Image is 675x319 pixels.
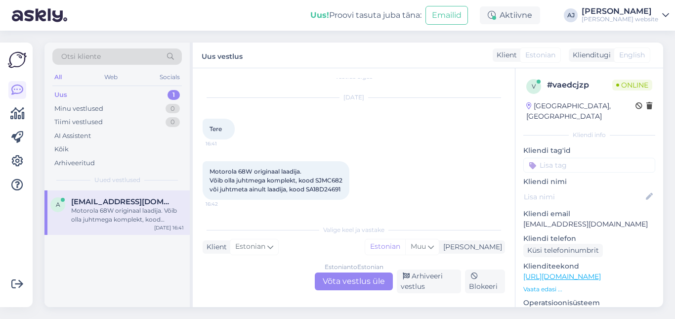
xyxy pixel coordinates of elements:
[8,50,27,69] img: Askly Logo
[523,131,655,139] div: Kliendi info
[523,145,655,156] p: Kliendi tag'id
[493,50,517,60] div: Klient
[102,71,120,84] div: Web
[61,51,101,62] span: Otsi kliente
[569,50,611,60] div: Klienditugi
[203,93,505,102] div: [DATE]
[210,125,222,133] span: Tere
[365,239,405,254] div: Estonian
[532,83,536,90] span: v
[54,104,103,114] div: Minu vestlused
[54,131,91,141] div: AI Assistent
[523,219,655,229] p: [EMAIL_ADDRESS][DOMAIN_NAME]
[166,104,180,114] div: 0
[523,233,655,244] p: Kliendi telefon
[52,71,64,84] div: All
[158,71,182,84] div: Socials
[523,285,655,294] p: Vaata edasi ...
[480,6,540,24] div: Aktiivne
[397,270,461,293] div: Arhiveeri vestlus
[523,177,655,187] p: Kliendi nimi
[523,272,601,281] a: [URL][DOMAIN_NAME]
[523,298,655,308] p: Operatsioonisüsteem
[612,80,652,91] span: Online
[465,270,505,293] div: Blokeeri
[523,209,655,219] p: Kliendi email
[523,261,655,272] p: Klienditeekond
[315,273,393,290] div: Võta vestlus üle
[525,50,555,60] span: Estonian
[94,176,140,184] span: Uued vestlused
[54,144,69,154] div: Kõik
[411,242,426,251] span: Muu
[582,7,669,23] a: [PERSON_NAME][PERSON_NAME] website
[54,117,103,127] div: Tiimi vestlused
[582,15,658,23] div: [PERSON_NAME] website
[56,201,60,208] span: a
[235,241,265,252] span: Estonian
[203,242,227,252] div: Klient
[206,200,243,208] span: 16:42
[54,90,67,100] div: Uus
[202,48,243,62] label: Uus vestlus
[168,90,180,100] div: 1
[425,6,468,25] button: Emailid
[523,244,603,257] div: Küsi telefoninumbrit
[523,158,655,173] input: Lisa tag
[439,242,502,252] div: [PERSON_NAME]
[564,8,578,22] div: AJ
[166,117,180,127] div: 0
[210,168,342,193] span: Motorola 68W originaal laadija. Võib olla juhtmega komplekt, kood SJMC682 või juhtmeta ainult laa...
[325,263,383,272] div: Estonian to Estonian
[310,9,422,21] div: Proovi tasuta juba täna:
[54,158,95,168] div: Arhiveeritud
[203,226,505,234] div: Valige keel ja vastake
[154,224,184,231] div: [DATE] 16:41
[619,50,645,60] span: English
[524,191,644,202] input: Lisa nimi
[526,101,635,122] div: [GEOGRAPHIC_DATA], [GEOGRAPHIC_DATA]
[547,79,612,91] div: # vaedcjzp
[310,10,329,20] b: Uus!
[582,7,658,15] div: [PERSON_NAME]
[71,197,174,206] span: avanti.talotekniikka@gmail.com
[71,206,184,224] div: Motorola 68W originaal laadija. Võib olla juhtmega komplekt, kood SJMC682 või juhtmeta ainult laa...
[206,140,243,147] span: 16:41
